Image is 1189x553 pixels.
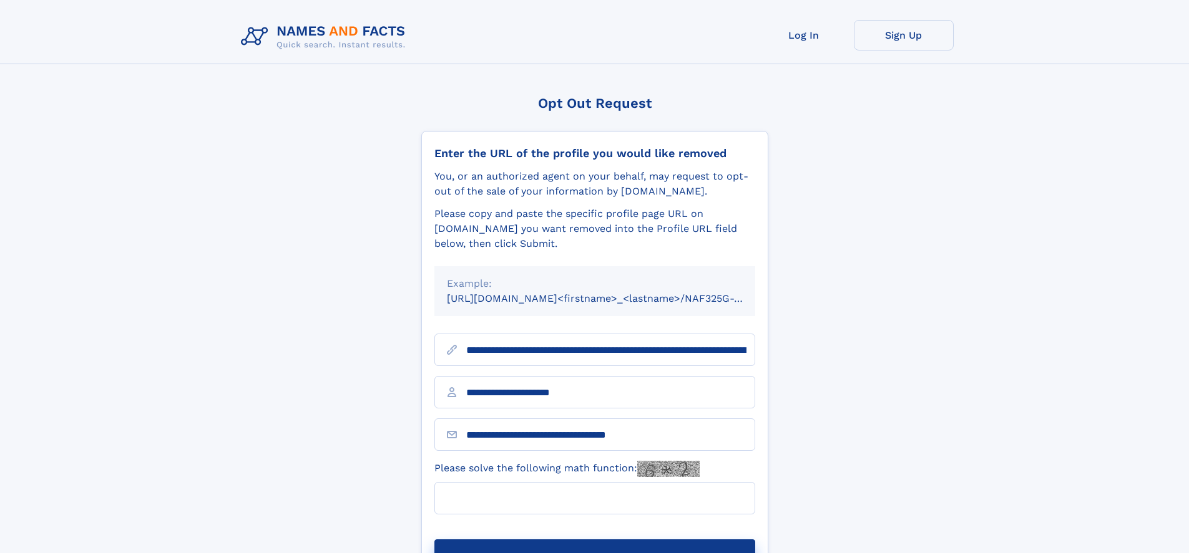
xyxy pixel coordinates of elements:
a: Log In [754,20,854,50]
div: Please copy and paste the specific profile page URL on [DOMAIN_NAME] you want removed into the Pr... [434,206,755,251]
div: Enter the URL of the profile you would like removed [434,147,755,160]
small: [URL][DOMAIN_NAME]<firstname>_<lastname>/NAF325G-xxxxxxxx [447,292,779,304]
div: Opt Out Request [421,95,768,111]
div: You, or an authorized agent on your behalf, may request to opt-out of the sale of your informatio... [434,169,755,199]
label: Please solve the following math function: [434,461,700,477]
div: Example: [447,276,743,291]
img: Logo Names and Facts [236,20,416,54]
a: Sign Up [854,20,954,50]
